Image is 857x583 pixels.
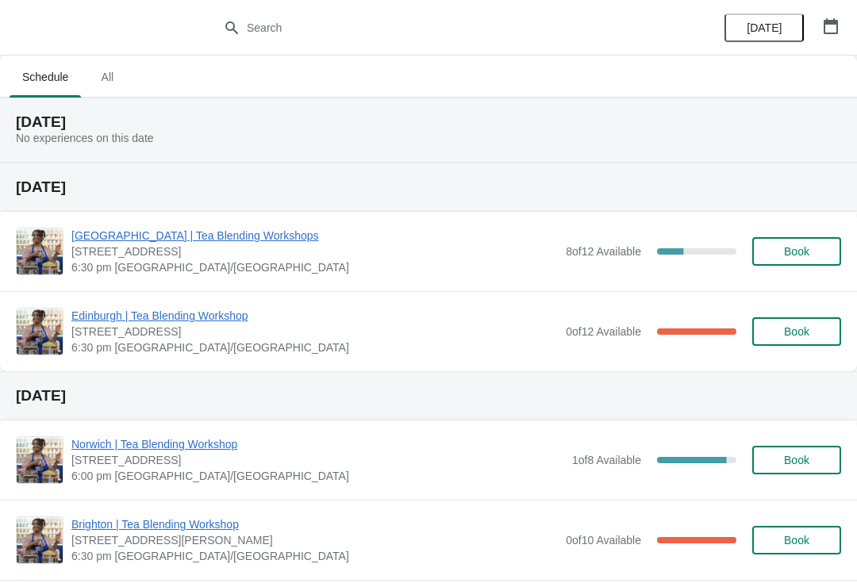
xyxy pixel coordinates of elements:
[71,548,558,564] span: 6:30 pm [GEOGRAPHIC_DATA]/[GEOGRAPHIC_DATA]
[784,245,809,258] span: Book
[71,244,558,259] span: [STREET_ADDRESS]
[747,21,782,34] span: [DATE]
[566,325,641,338] span: 0 of 12 Available
[724,13,804,42] button: [DATE]
[71,436,564,452] span: Norwich | Tea Blending Workshop
[10,63,81,91] span: Schedule
[752,317,841,346] button: Book
[752,237,841,266] button: Book
[71,324,558,339] span: [STREET_ADDRESS]
[16,388,841,404] h2: [DATE]
[87,63,127,91] span: All
[752,446,841,474] button: Book
[71,339,558,355] span: 6:30 pm [GEOGRAPHIC_DATA]/[GEOGRAPHIC_DATA]
[784,454,809,466] span: Book
[71,452,564,468] span: [STREET_ADDRESS]
[71,516,558,532] span: Brighton | Tea Blending Workshop
[71,308,558,324] span: Edinburgh | Tea Blending Workshop
[566,534,641,547] span: 0 of 10 Available
[572,454,641,466] span: 1 of 8 Available
[71,259,558,275] span: 6:30 pm [GEOGRAPHIC_DATA]/[GEOGRAPHIC_DATA]
[16,179,841,195] h2: [DATE]
[17,437,63,483] img: Norwich | Tea Blending Workshop | 9 Back Of The Inns, Norwich NR2 1PT, UK | 6:00 pm Europe/London
[784,534,809,547] span: Book
[71,468,564,484] span: 6:00 pm [GEOGRAPHIC_DATA]/[GEOGRAPHIC_DATA]
[17,309,63,355] img: Edinburgh | Tea Blending Workshop | 89 Rose Street, Edinburgh, EH2 3DT | 6:30 pm Europe/London
[17,228,63,274] img: Glasgow | Tea Blending Workshops | 215 Byres Road, Glasgow G12 8UD, UK | 6:30 pm Europe/London
[566,245,641,258] span: 8 of 12 Available
[71,532,558,548] span: [STREET_ADDRESS][PERSON_NAME]
[784,325,809,338] span: Book
[71,228,558,244] span: [GEOGRAPHIC_DATA] | Tea Blending Workshops
[752,526,841,554] button: Book
[246,13,643,42] input: Search
[17,517,63,563] img: Brighton | Tea Blending Workshop | 41 Gardner Street, Brighton BN1 1UN | 6:30 pm Europe/London
[16,114,841,130] h2: [DATE]
[16,132,154,144] span: No experiences on this date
